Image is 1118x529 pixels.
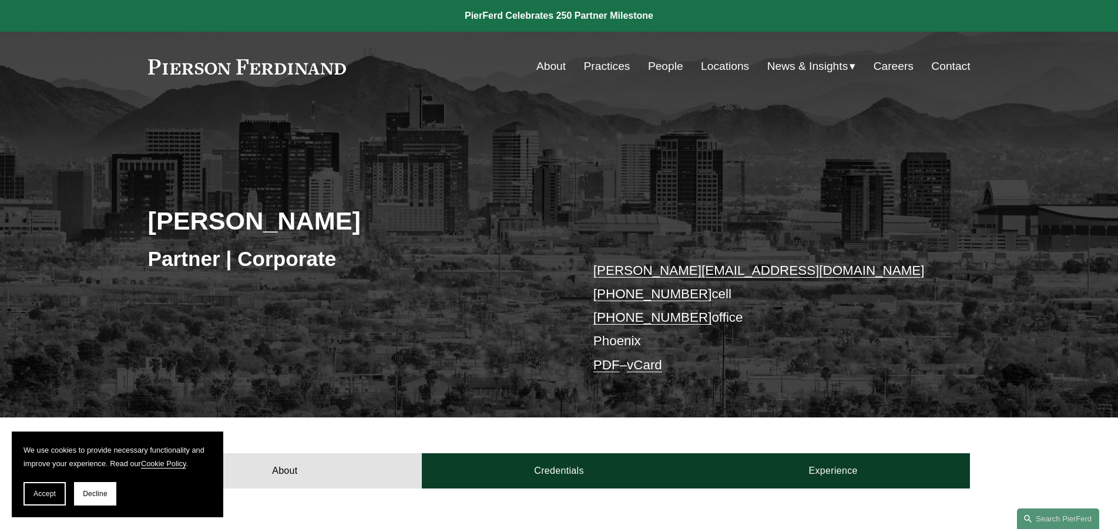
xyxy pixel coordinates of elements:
[648,55,683,78] a: People
[627,358,662,372] a: vCard
[33,490,56,498] span: Accept
[593,263,925,278] a: [PERSON_NAME][EMAIL_ADDRESS][DOMAIN_NAME]
[23,443,211,470] p: We use cookies to provide necessary functionality and improve your experience. Read our .
[874,55,914,78] a: Careers
[593,310,712,325] a: [PHONE_NUMBER]
[593,259,936,378] p: cell office Phoenix –
[141,459,186,468] a: Cookie Policy
[422,453,696,488] a: Credentials
[931,55,970,78] a: Contact
[23,482,66,506] button: Accept
[593,287,712,301] a: [PHONE_NUMBER]
[696,453,971,488] a: Experience
[12,432,223,517] section: Cookie banner
[148,246,559,272] h3: Partner | Corporate
[767,56,848,77] span: News & Insights
[1017,508,1099,529] a: Search this site
[701,55,749,78] a: Locations
[767,55,856,78] a: folder dropdown
[593,358,620,372] a: PDF
[148,453,422,488] a: About
[536,55,566,78] a: About
[584,55,630,78] a: Practices
[83,490,108,498] span: Decline
[148,205,559,236] h2: [PERSON_NAME]
[74,482,116,506] button: Decline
